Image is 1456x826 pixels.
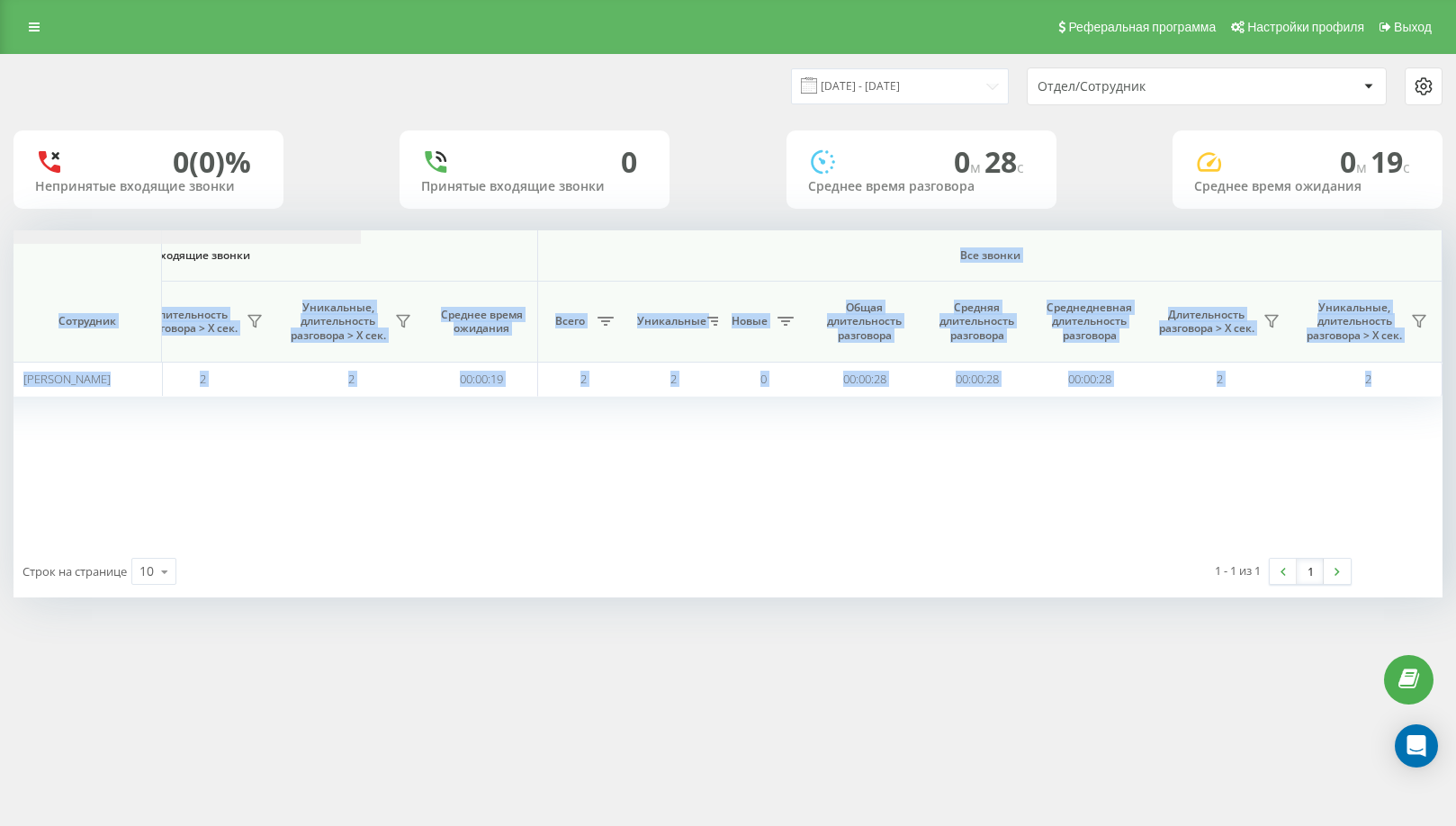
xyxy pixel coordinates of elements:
[637,314,702,328] span: Уникальные
[439,308,524,336] span: Среднее время ожидания
[1068,20,1216,34] span: Реферальная программа
[547,314,592,328] span: Всего
[1194,179,1421,194] div: Среднее время ожидания
[1155,308,1258,336] span: Длительность разговора > Х сек.
[138,308,241,336] span: Длительность разговора > Х сек.
[727,314,772,328] span: Новые
[1217,371,1223,387] span: 2
[822,301,907,343] span: Общая длительность разговора
[23,371,111,387] span: [PERSON_NAME]
[1371,142,1410,181] span: 19
[984,142,1024,181] span: 28
[1403,157,1410,177] span: c
[921,362,1033,397] td: 00:00:28
[1247,20,1364,34] span: Настройки профиля
[1365,371,1371,387] span: 2
[760,371,767,387] span: 0
[954,142,984,181] span: 0
[1394,20,1432,34] span: Выход
[808,179,1035,194] div: Среднее время разговора
[934,301,1020,343] span: Средняя длительность разговора
[1038,79,1253,94] div: Отдел/Сотрудник
[348,371,355,387] span: 2
[1215,561,1261,579] div: 1 - 1 из 1
[200,371,206,387] span: 2
[1297,559,1324,584] a: 1
[1017,157,1024,177] span: c
[670,371,677,387] span: 2
[1340,142,1371,181] span: 0
[286,301,390,343] span: Уникальные, длительность разговора > Х сек.
[1356,157,1371,177] span: м
[35,179,262,194] div: Непринятые входящие звонки
[621,145,637,179] div: 0
[591,248,1389,263] span: Все звонки
[808,362,921,397] td: 00:00:28
[173,145,251,179] div: 0 (0)%
[426,362,538,397] td: 00:00:19
[580,371,587,387] span: 2
[22,563,127,579] span: Строк на странице
[970,157,984,177] span: м
[1395,724,1438,768] div: Open Intercom Messenger
[29,314,146,328] span: Сотрудник
[1303,301,1406,343] span: Уникальные, длительность разговора > Х сек.
[1033,362,1146,397] td: 00:00:28
[421,179,648,194] div: Принятые входящие звонки
[139,562,154,580] div: 10
[1047,301,1132,343] span: Среднедневная длительность разговора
